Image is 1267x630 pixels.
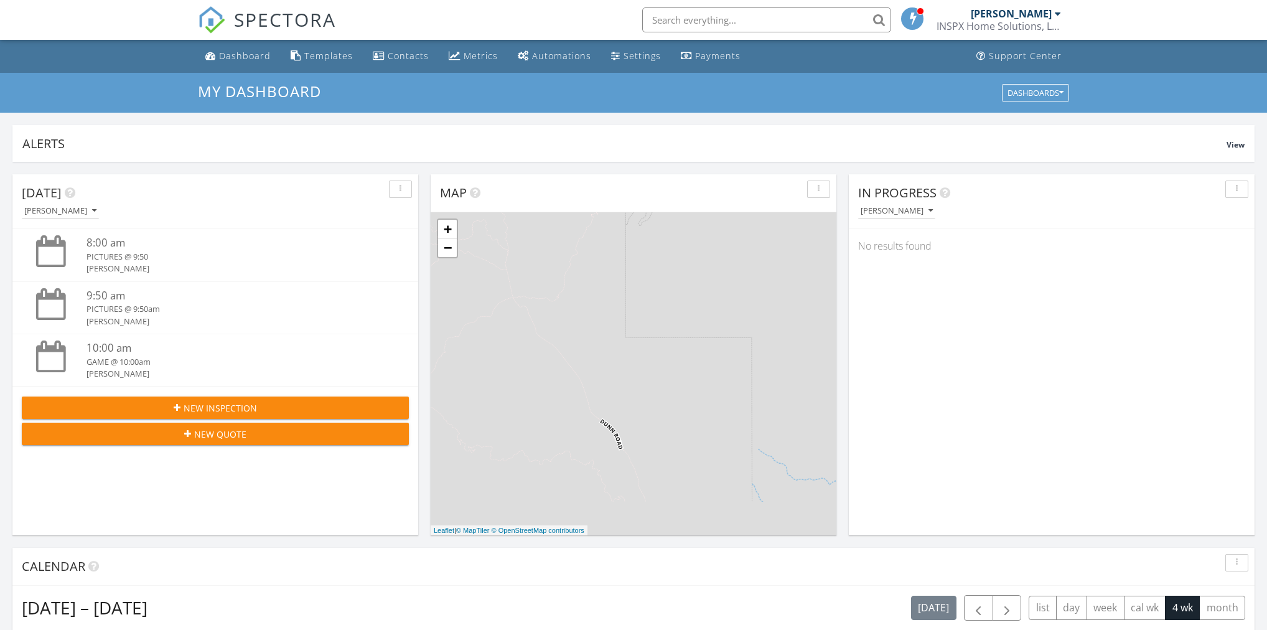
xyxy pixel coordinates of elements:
[1002,84,1069,101] button: Dashboards
[989,50,1062,62] div: Support Center
[858,184,937,201] span: In Progress
[368,45,434,68] a: Contacts
[234,6,336,32] span: SPECTORA
[22,184,62,201] span: [DATE]
[624,50,661,62] div: Settings
[22,203,99,220] button: [PERSON_NAME]
[440,184,467,201] span: Map
[1087,596,1124,620] button: week
[86,356,377,368] div: GAME @ 10:00am
[695,50,741,62] div: Payments
[22,558,85,575] span: Calendar
[22,423,409,445] button: New Quote
[1008,88,1064,97] div: Dashboards
[1124,596,1166,620] button: cal wk
[86,263,377,275] div: [PERSON_NAME]
[86,235,377,251] div: 8:00 am
[1225,588,1255,618] iframe: Intercom live chat
[971,7,1052,20] div: [PERSON_NAME]
[24,207,96,215] div: [PERSON_NAME]
[937,20,1061,32] div: INSPX Home Solutions, LLC
[198,17,336,43] a: SPECTORA
[532,50,591,62] div: Automations
[86,341,377,356] div: 10:00 am
[434,527,454,534] a: Leaflet
[1029,596,1057,620] button: list
[198,6,225,34] img: The Best Home Inspection Software - Spectora
[861,207,933,215] div: [PERSON_NAME]
[86,288,377,304] div: 9:50 am
[444,45,503,68] a: Metrics
[184,402,257,415] span: New Inspection
[86,303,377,315] div: PICTURES @ 9:50am
[513,45,596,68] a: Automations (Basic)
[642,7,891,32] input: Search everything...
[492,527,584,534] a: © OpenStreetMap contributors
[971,45,1067,68] a: Support Center
[22,135,1227,152] div: Alerts
[438,220,457,238] a: Zoom in
[464,50,498,62] div: Metrics
[86,368,377,380] div: [PERSON_NAME]
[676,45,746,68] a: Payments
[911,596,956,620] button: [DATE]
[858,203,935,220] button: [PERSON_NAME]
[431,525,587,536] div: |
[456,527,490,534] a: © MapTiler
[388,50,429,62] div: Contacts
[1227,139,1245,150] span: View
[1199,596,1245,620] button: month
[993,595,1022,621] button: Next
[286,45,358,68] a: Templates
[22,595,147,620] h2: [DATE] – [DATE]
[1056,596,1087,620] button: day
[849,229,1255,263] div: No results found
[200,45,276,68] a: Dashboard
[438,238,457,257] a: Zoom out
[86,316,377,327] div: [PERSON_NAME]
[304,50,353,62] div: Templates
[219,50,271,62] div: Dashboard
[606,45,666,68] a: Settings
[1165,596,1200,620] button: 4 wk
[964,595,993,621] button: Previous
[198,81,321,101] span: My Dashboard
[22,397,409,419] button: New Inspection
[194,428,246,441] span: New Quote
[86,251,377,263] div: PICTURES @ 9:50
